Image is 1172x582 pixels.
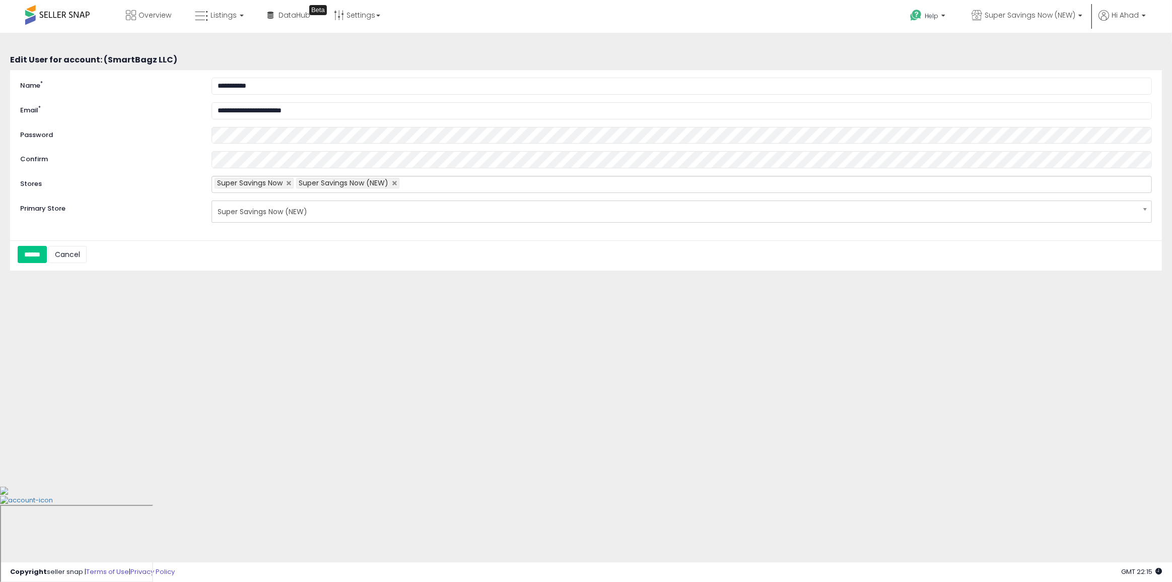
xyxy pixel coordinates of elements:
[13,102,204,115] label: Email
[13,151,204,164] label: Confirm
[218,203,1133,220] span: Super Savings Now (NEW)
[1098,10,1146,33] a: Hi Ahad
[1112,10,1139,20] span: Hi Ahad
[902,2,955,33] a: Help
[13,201,204,214] label: Primary Store
[299,178,389,188] span: Super Savings Now (NEW)
[139,10,171,20] span: Overview
[309,5,327,15] div: Tooltip anchor
[211,10,237,20] span: Listings
[48,246,87,263] a: Cancel
[925,12,938,20] span: Help
[13,78,204,91] label: Name
[13,127,204,140] label: Password
[10,55,1162,64] h3: Edit User for account: (SmartBagz LLC)
[13,176,204,189] label: Stores
[910,9,922,22] i: Get Help
[218,178,283,188] span: Super Savings Now
[985,10,1075,20] span: Super Savings Now (NEW)
[279,10,310,20] span: DataHub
